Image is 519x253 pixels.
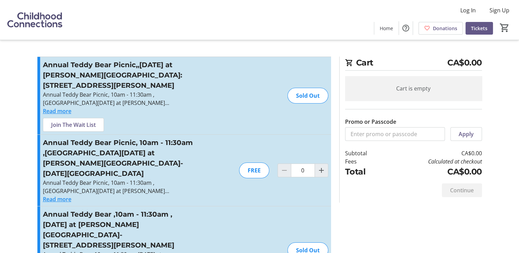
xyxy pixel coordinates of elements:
div: FREE [239,162,269,178]
input: Enter promo or passcode [345,127,445,141]
button: Apply [450,127,482,141]
span: Tickets [471,25,487,32]
td: Calculated at checkout [385,157,482,166]
a: Tickets [465,22,493,35]
td: Total [345,166,385,178]
input: Annual Teddy Bear Picnic, 10am - 11:30am ,Tues, Sept 16th at Julia's Junction- 2569 May St, West ... [291,164,315,177]
button: Sign Up [484,5,515,16]
span: CA$0.00 [447,57,482,69]
span: Log In [460,6,476,14]
td: CA$0.00 [385,166,482,178]
img: Childhood Connections 's Logo [4,3,65,37]
td: Fees [345,157,385,166]
h3: Annual Teddy Bear Picnic, 10am - 11:30am ,[GEOGRAPHIC_DATA][DATE] at [PERSON_NAME][GEOGRAPHIC_DAT... [43,137,193,179]
p: Annual Teddy Bear Picnic, 10am - 11:30am ,[GEOGRAPHIC_DATA][DATE] at [PERSON_NAME][GEOGRAPHIC_DAT... [43,179,193,195]
button: Join The Wait List [43,118,104,132]
label: Promo or Passcode [345,118,396,126]
div: Sold Out [287,88,328,104]
button: Help [399,21,413,35]
button: Log In [455,5,481,16]
a: Home [374,22,399,35]
span: Donations [433,25,457,32]
button: Cart [498,22,511,34]
div: Cart is empty [345,76,482,101]
td: Subtotal [345,149,385,157]
h3: Annual Teddy Bear ,10am - 11:30am ,[DATE] at [PERSON_NAME][GEOGRAPHIC_DATA]- [STREET_ADDRESS][PER... [43,209,193,250]
span: Sign Up [489,6,509,14]
a: Donations [418,22,463,35]
span: Join The Wait List [51,121,96,129]
td: CA$0.00 [385,149,482,157]
span: Home [380,25,393,32]
span: Apply [459,130,474,138]
button: Increment by one [315,164,328,177]
h3: Annual Teddy Bear Picnic,,[DATE] at [PERSON_NAME][GEOGRAPHIC_DATA]: [STREET_ADDRESS][PERSON_NAME] [43,60,193,91]
button: Read more [43,195,71,203]
button: Read more [43,107,71,115]
p: Annual Teddy Bear Picnic, 10am - 11:30am ,[GEOGRAPHIC_DATA][DATE] at [PERSON_NAME][GEOGRAPHIC_DAT... [43,91,193,107]
h2: Cart [345,57,482,71]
